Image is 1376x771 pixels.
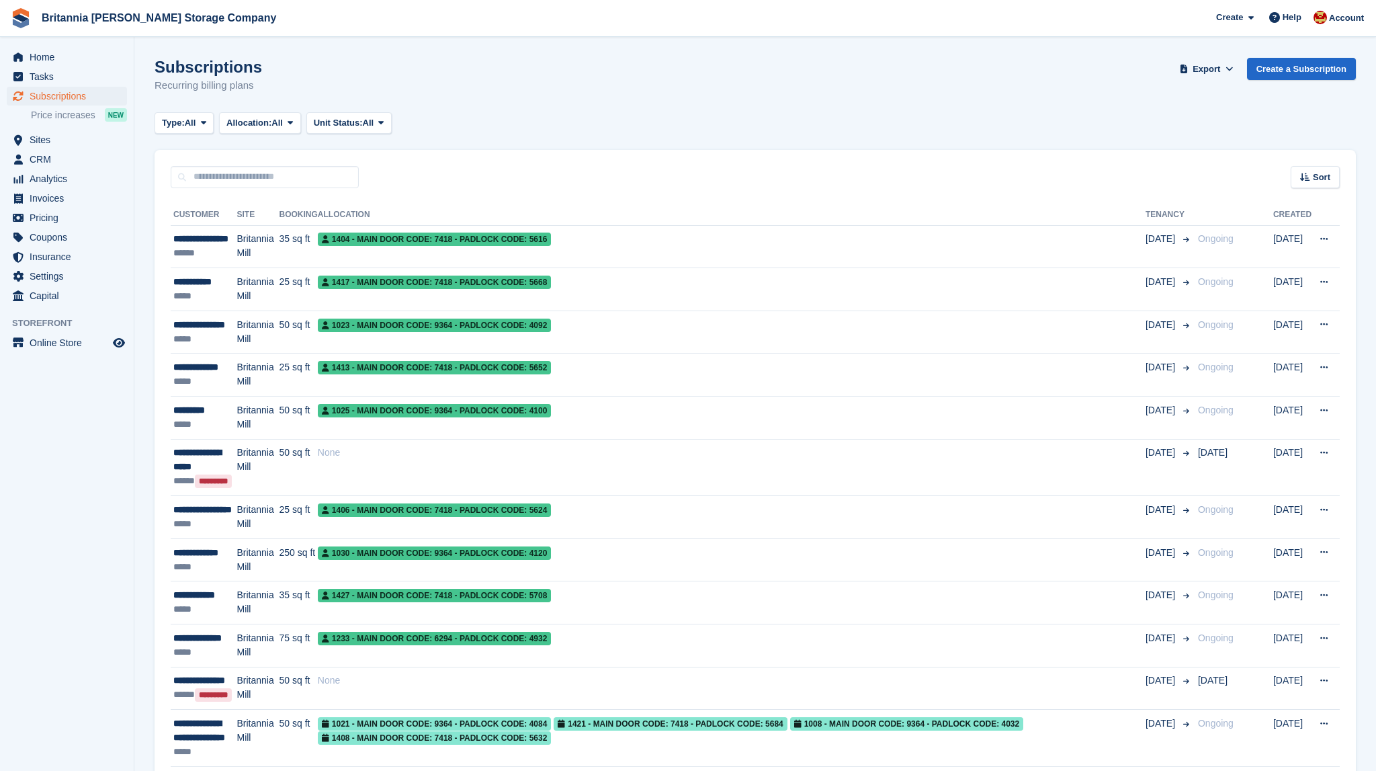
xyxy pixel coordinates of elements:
span: All [363,116,374,130]
a: menu [7,247,127,266]
span: [DATE] [1146,631,1178,645]
span: Ongoing [1198,504,1234,515]
a: menu [7,286,127,305]
td: Britannia Mill [236,710,279,767]
span: 1404 - Main door code: 7418 - Padlock code: 5616 [318,233,552,246]
a: menu [7,333,127,352]
td: Britannia Mill [236,397,279,440]
span: [DATE] [1146,360,1178,374]
span: [DATE] [1146,717,1178,731]
td: Britannia Mill [236,496,279,539]
td: [DATE] [1273,397,1311,440]
span: Ongoing [1198,233,1234,244]
span: Storefront [12,317,134,330]
a: menu [7,150,127,169]
span: Analytics [30,169,110,188]
td: Britannia Mill [236,667,279,710]
span: [DATE] [1146,446,1178,460]
a: Preview store [111,335,127,351]
button: Export [1177,58,1236,80]
td: Britannia Mill [236,225,279,268]
td: Britannia Mill [236,624,279,667]
td: Britannia Mill [236,439,279,496]
span: Settings [30,267,110,286]
td: [DATE] [1273,710,1311,767]
span: CRM [30,150,110,169]
span: Ongoing [1198,276,1234,287]
span: Allocation: [226,116,271,130]
a: Create a Subscription [1247,58,1356,80]
span: 1023 - Main door code: 9364 - Padlock code: 4092 [318,319,552,332]
span: 1021 - Main door code: 9364 - Padlock code: 4084 [318,717,552,731]
td: 50 sq ft [279,311,318,354]
button: Unit Status: All [306,112,392,134]
span: Ongoing [1198,547,1234,558]
span: Type: [162,116,185,130]
img: Einar Agustsson [1314,11,1327,24]
span: 1025 - Main door code: 9364 - Padlock code: 4100 [318,404,552,417]
img: stora-icon-8386f47178a22dfd0bd8f6a31ec36ba5ce8667c1dd55bd0f319d3a0aa187defe.svg [11,8,31,28]
a: menu [7,267,127,286]
span: Create [1216,11,1243,24]
span: [DATE] [1146,275,1178,289]
span: Export [1193,63,1220,76]
td: [DATE] [1273,311,1311,354]
h1: Subscriptions [155,58,262,76]
th: Allocation [318,204,1146,226]
span: 1406 - Main door code: 7418 - Padlock code: 5624 [318,503,552,517]
div: None [318,446,1146,460]
a: menu [7,169,127,188]
span: 1413 - Main door code: 7418 - Padlock code: 5652 [318,361,552,374]
span: 1008 - Main door code: 9364 - Padlock code: 4032 [790,717,1024,731]
span: Pricing [30,208,110,227]
button: Type: All [155,112,214,134]
span: [DATE] [1146,588,1178,602]
span: Ongoing [1198,633,1234,643]
td: Britannia Mill [236,311,279,354]
span: [DATE] [1146,674,1178,688]
span: Account [1329,11,1364,25]
span: Unit Status: [314,116,363,130]
a: menu [7,48,127,67]
button: Allocation: All [219,112,301,134]
span: 1421 - Main door code: 7418 - Padlock code: 5684 [554,717,787,731]
td: Britannia Mill [236,581,279,624]
a: menu [7,67,127,86]
span: Insurance [30,247,110,266]
th: Customer [171,204,236,226]
span: [DATE] [1146,403,1178,417]
a: menu [7,208,127,227]
th: Site [236,204,279,226]
span: 1427 - Main door code: 7418 - Padlock code: 5708 [318,589,552,602]
span: 1030 - Main door code: 9364 - Padlock code: 4120 [318,546,552,560]
span: 1408 - Main door code: 7418 - Padlock code: 5632 [318,731,552,745]
span: Tasks [30,67,110,86]
td: [DATE] [1273,581,1311,624]
td: [DATE] [1273,624,1311,667]
span: Ongoing [1198,718,1234,729]
td: [DATE] [1273,667,1311,710]
td: 35 sq ft [279,225,318,268]
span: Ongoing [1198,319,1234,330]
td: Britannia Mill [236,354,279,397]
span: Ongoing [1198,405,1234,415]
span: 1417 - Main door code: 7418 - Padlock code: 5668 [318,276,552,289]
a: Price increases NEW [31,108,127,122]
td: 25 sq ft [279,354,318,397]
td: 50 sq ft [279,397,318,440]
span: [DATE] [1146,232,1178,246]
td: 250 sq ft [279,538,318,581]
td: [DATE] [1273,439,1311,496]
span: Ongoing [1198,590,1234,600]
a: menu [7,228,127,247]
span: Ongoing [1198,362,1234,372]
td: 50 sq ft [279,710,318,767]
span: Capital [30,286,110,305]
td: 75 sq ft [279,624,318,667]
span: All [185,116,196,130]
span: 1233 - Main door code: 6294 - Padlock code: 4932 [318,632,552,645]
td: [DATE] [1273,354,1311,397]
td: Britannia Mill [236,268,279,311]
td: 25 sq ft [279,496,318,539]
span: Price increases [31,109,95,122]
